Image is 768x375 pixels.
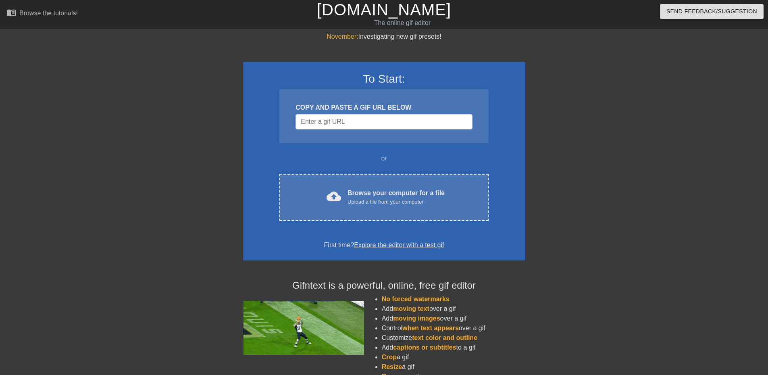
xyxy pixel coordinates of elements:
[382,304,525,314] li: Add over a gif
[317,1,451,19] a: [DOMAIN_NAME]
[254,240,515,250] div: First time?
[6,8,16,17] span: menu_book
[412,334,477,341] span: text color and outline
[660,4,764,19] button: Send Feedback/Suggestion
[382,296,450,302] span: No forced watermarks
[243,32,525,42] div: Investigating new gif presets!
[393,344,456,351] span: captions or subtitles
[6,8,78,20] a: Browse the tutorials!
[382,314,525,323] li: Add over a gif
[327,33,358,40] span: November:
[382,343,525,352] li: Add to a gif
[393,315,440,322] span: moving images
[296,103,472,112] div: COPY AND PASTE A GIF URL BELOW
[402,325,459,331] span: when text appears
[243,301,364,355] img: football_small.gif
[264,154,504,163] div: or
[243,280,525,292] h4: Gifntext is a powerful, online, free gif editor
[348,188,445,206] div: Browse your computer for a file
[354,242,444,248] a: Explore the editor with a test gif
[382,323,525,333] li: Control over a gif
[382,333,525,343] li: Customize
[260,18,545,28] div: The online gif editor
[382,354,397,360] span: Crop
[19,10,78,17] div: Browse the tutorials!
[382,363,402,370] span: Resize
[327,189,341,204] span: cloud_upload
[382,352,525,362] li: a gif
[254,72,515,86] h3: To Start:
[666,6,757,17] span: Send Feedback/Suggestion
[348,198,445,206] div: Upload a file from your computer
[296,114,472,129] input: Username
[393,305,429,312] span: moving text
[382,362,525,372] li: a gif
